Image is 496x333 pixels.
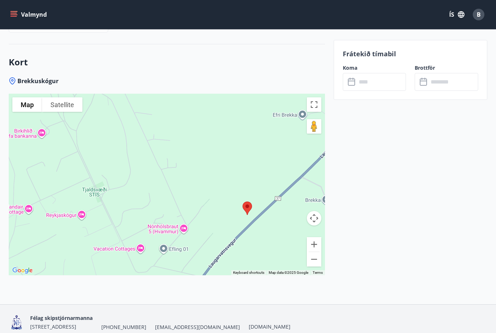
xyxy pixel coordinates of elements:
button: Toggle fullscreen view [307,97,321,112]
a: Open this area in Google Maps (opens a new window) [11,266,34,275]
button: ÍS [445,8,468,21]
span: B [477,11,481,19]
a: [DOMAIN_NAME] [249,323,290,330]
button: Show street map [12,97,42,112]
span: [STREET_ADDRESS] [30,323,76,330]
button: Map camera controls [307,211,321,226]
button: Keyboard shortcuts [233,270,264,275]
button: B [470,6,487,23]
button: menu [9,8,50,21]
span: Map data ©2025 Google [269,271,308,275]
button: Zoom out [307,252,321,267]
label: Brottför [415,64,478,72]
a: Terms (opens in new tab) [313,271,323,275]
button: Show satellite imagery [42,97,82,112]
button: Drag Pegman onto the map to open Street View [307,119,321,134]
h3: Kort [9,56,325,68]
img: 4fX9JWmG4twATeQ1ej6n556Sc8UHidsvxQtc86h8.png [9,314,24,330]
span: Brekkuskógur [17,77,58,85]
label: Koma [343,64,406,72]
span: Félag skipstjórnarmanna [30,314,93,321]
img: Google [11,266,34,275]
p: Frátekið tímabil [343,49,478,58]
button: Zoom in [307,237,321,252]
span: [EMAIL_ADDRESS][DOMAIN_NAME] [155,324,240,331]
span: [PHONE_NUMBER] [101,324,146,331]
